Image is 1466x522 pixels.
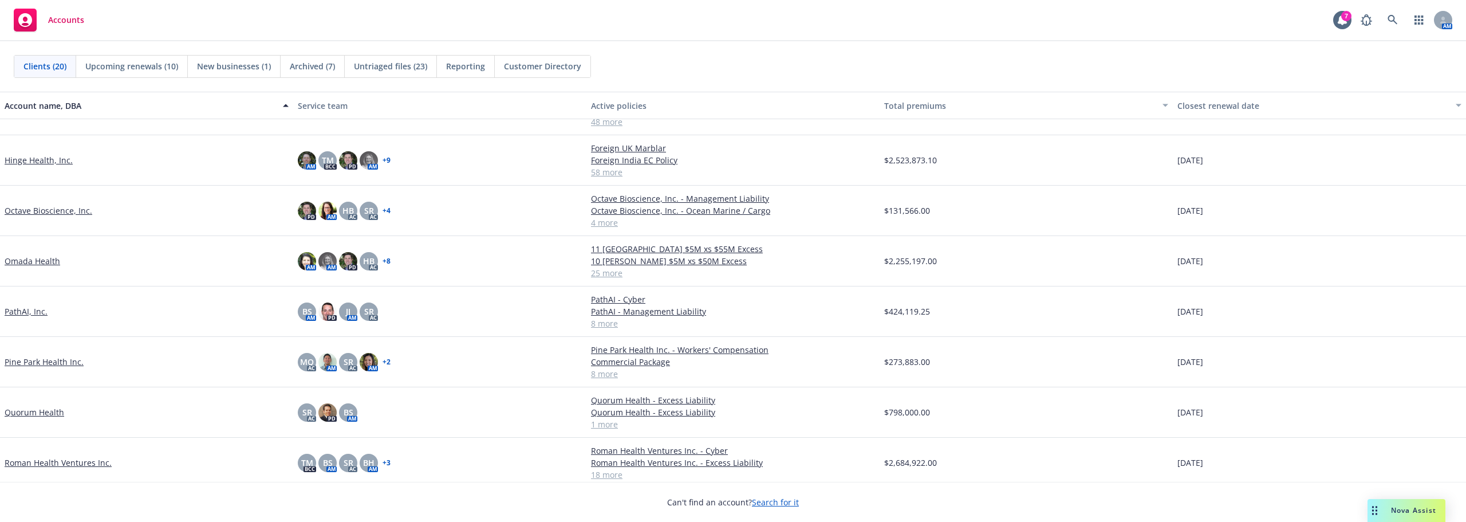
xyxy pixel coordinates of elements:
span: MQ [300,356,314,368]
span: $798,000.00 [884,406,930,418]
span: Reporting [446,60,485,72]
span: BS [302,305,312,317]
span: [DATE] [1177,356,1203,368]
img: photo [318,303,337,321]
a: 10 [PERSON_NAME] $5M xs $50M Excess [591,255,875,267]
a: + 8 [383,258,391,265]
a: PathAI - Management Liability [591,305,875,317]
button: Nova Assist [1368,499,1445,522]
div: Account name, DBA [5,100,276,112]
span: [DATE] [1177,205,1203,217]
span: Customer Directory [504,60,581,72]
img: photo [339,252,357,270]
a: Pine Park Health Inc. [5,356,84,368]
button: Active policies [586,92,880,119]
img: photo [318,403,337,422]
img: photo [318,202,337,220]
span: TM [301,457,313,469]
a: Roman Health Ventures Inc. [5,457,112,469]
a: 18 more [591,469,875,481]
span: $2,684,922.00 [884,457,937,469]
img: photo [318,252,337,270]
div: Total premiums [884,100,1156,112]
span: [DATE] [1177,305,1203,317]
span: [DATE] [1177,154,1203,166]
a: 1 more [591,418,875,430]
span: BH [363,457,375,469]
a: + 4 [383,207,391,214]
a: Quorum Health - Excess Liability [591,394,875,406]
img: photo [339,151,357,170]
a: Commercial Package [591,356,875,368]
a: Omada Health [5,255,60,267]
img: photo [318,353,337,371]
span: [DATE] [1177,457,1203,469]
button: Service team [293,92,586,119]
div: Closest renewal date [1177,100,1449,112]
a: Pine Park Health Inc. - Workers' Compensation [591,344,875,356]
button: Total premiums [880,92,1173,119]
span: [DATE] [1177,406,1203,418]
a: Octave Bioscience, Inc. - Ocean Marine / Cargo [591,205,875,217]
span: SR [344,457,353,469]
a: Foreign UK Marblar [591,142,875,154]
a: Search [1381,9,1404,32]
a: Foreign India EC Policy [591,154,875,166]
a: Quorum Health [5,406,64,418]
img: photo [298,252,316,270]
a: 8 more [591,317,875,329]
a: PathAI - Cyber [591,293,875,305]
span: SR [344,356,353,368]
a: Search for it [752,497,799,508]
button: Closest renewal date [1173,92,1466,119]
a: Switch app [1408,9,1430,32]
span: $2,255,197.00 [884,255,937,267]
a: 11 [GEOGRAPHIC_DATA] $5M xs $55M Excess [591,243,875,255]
a: Roman Health Ventures Inc. - Excess Liability [591,457,875,469]
span: [DATE] [1177,255,1203,267]
a: Roman Health Ventures Inc. - Cyber [591,445,875,457]
div: Service team [298,100,582,112]
a: 4 more [591,217,875,229]
span: SR [364,205,374,217]
span: SR [302,406,312,418]
span: Upcoming renewals (10) [85,60,178,72]
span: BS [344,406,353,418]
span: $424,119.25 [884,305,930,317]
span: $2,523,873.10 [884,154,937,166]
span: Untriaged files (23) [354,60,427,72]
span: $273,883.00 [884,356,930,368]
span: HB [342,205,354,217]
span: Nova Assist [1391,505,1436,515]
a: + 2 [383,359,391,366]
div: Active policies [591,100,875,112]
a: Accounts [9,4,89,36]
img: photo [360,353,378,371]
a: + 9 [383,157,391,164]
a: PathAI, Inc. [5,305,48,317]
img: photo [298,202,316,220]
div: Drag to move [1368,499,1382,522]
img: photo [360,151,378,170]
span: New businesses (1) [197,60,271,72]
span: Archived (7) [290,60,335,72]
a: 48 more [591,116,875,128]
a: 58 more [591,166,875,178]
a: Report a Bug [1355,9,1378,32]
span: BS [323,457,333,469]
span: Can't find an account? [667,496,799,508]
span: JJ [346,305,350,317]
a: Octave Bioscience, Inc. - Management Liability [591,193,875,205]
span: $131,566.00 [884,205,930,217]
span: HB [363,255,375,267]
img: photo [298,151,316,170]
a: Quorum Health - Excess Liability [591,406,875,418]
span: SR [364,305,374,317]
span: Accounts [48,15,84,25]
